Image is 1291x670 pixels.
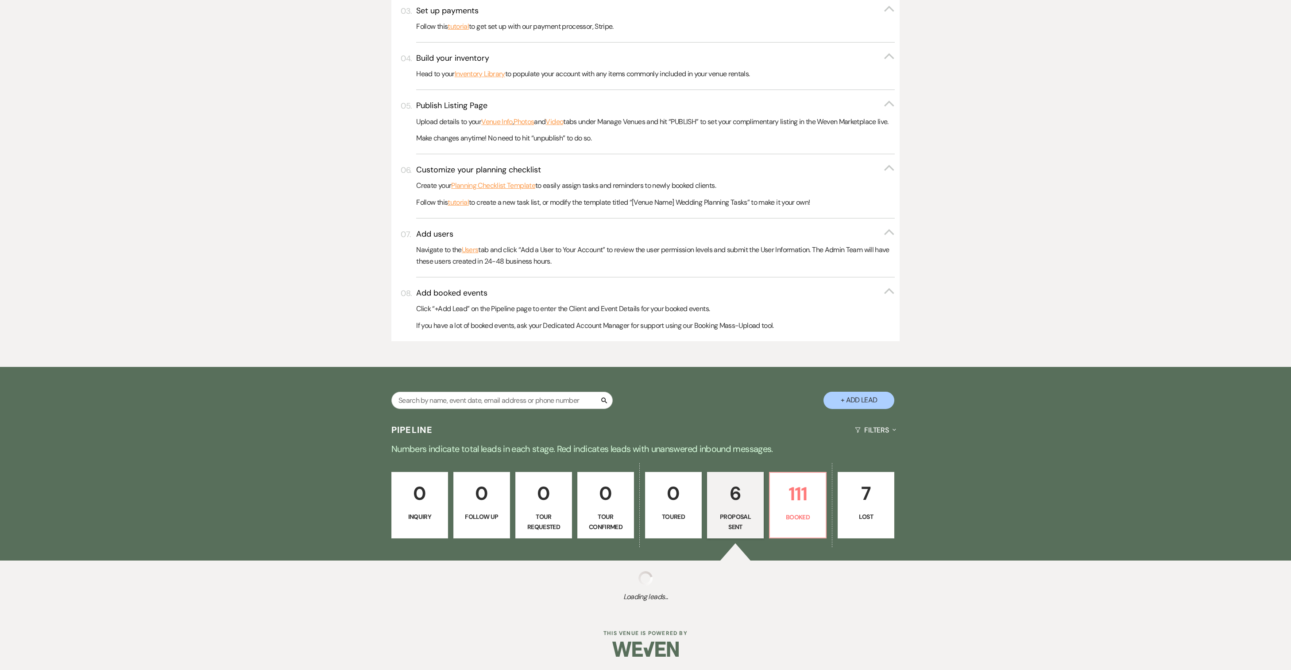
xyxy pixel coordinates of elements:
h3: Add booked events [416,288,487,299]
p: 0 [651,479,696,508]
button: Build your inventory [416,53,894,64]
p: Click “+Add Lead” on the Pipeline page to enter the Client and Event Details for your booked events. [416,303,894,315]
a: tutorial [448,197,469,208]
a: Planning Checklist Template [451,180,535,191]
h3: Build your inventory [416,53,489,64]
p: Lost [843,512,889,522]
p: Make changes anytime! No need to hit “unpublish” to do so. [416,132,894,144]
p: Follow this to create a new task list, or modify the template titled “[Venue Name] Wedding Planni... [416,197,894,208]
p: Toured [651,512,696,522]
h3: Set up payments [416,5,479,16]
input: Search by name, event date, email address or phone number [391,392,613,409]
p: If you have a lot of booked events, ask your Dedicated Account Manager for support using our Book... [416,320,894,331]
button: Customize your planning checklist [416,164,894,175]
p: 0 [397,479,442,508]
span: Loading leads... [65,592,1226,602]
a: 0Toured [645,472,702,538]
p: Booked [775,512,820,522]
a: Venue Info [481,116,513,128]
h3: Publish Listing Page [416,100,487,111]
p: 0 [583,479,628,508]
a: 6Proposal Sent [707,472,764,538]
a: 0Tour Requested [515,472,572,538]
p: 111 [775,479,820,509]
p: Numbers indicate total leads in each stage. Red indicates leads with unanswered inbound messages. [327,442,964,456]
a: Photos [514,116,534,128]
p: Proposal Sent [713,512,758,532]
p: Tour Confirmed [583,512,628,532]
a: 7Lost [838,472,894,538]
p: Inquiry [397,512,442,522]
a: 0Follow Up [453,472,510,538]
h3: Customize your planning checklist [416,164,541,175]
h3: Add users [416,229,453,240]
a: Users [462,244,479,256]
p: 0 [459,479,504,508]
a: 0Inquiry [391,472,448,538]
h3: Pipeline [391,424,433,436]
a: Video [545,116,563,128]
img: loading spinner [638,571,653,585]
p: 6 [713,479,758,508]
img: Weven Logo [612,634,679,665]
p: Upload details to your , and tabs under Manage Venues and hit “PUBLISH” to set your complimentary... [416,116,894,128]
p: 0 [521,479,566,508]
button: Add booked events [416,288,894,299]
a: tutorial [448,21,469,32]
p: Head to your to populate your account with any items commonly included in your venue rentals. [416,68,894,80]
p: Follow this to get set up with our payment processor, Stripe. [416,21,894,32]
p: Navigate to the tab and click “Add a User to Your Account” to review the user permission levels a... [416,244,894,267]
p: Tour Requested [521,512,566,532]
p: Create your to easily assign tasks and reminders to newly booked clients. [416,180,894,191]
button: Publish Listing Page [416,100,894,111]
a: 111Booked [769,472,827,538]
button: Filters [851,418,900,442]
button: + Add Lead [823,392,894,409]
a: 0Tour Confirmed [577,472,634,538]
p: Follow Up [459,512,504,522]
button: Set up payments [416,5,894,16]
button: Add users [416,229,894,240]
a: Inventory Library [455,68,505,80]
p: 7 [843,479,889,508]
